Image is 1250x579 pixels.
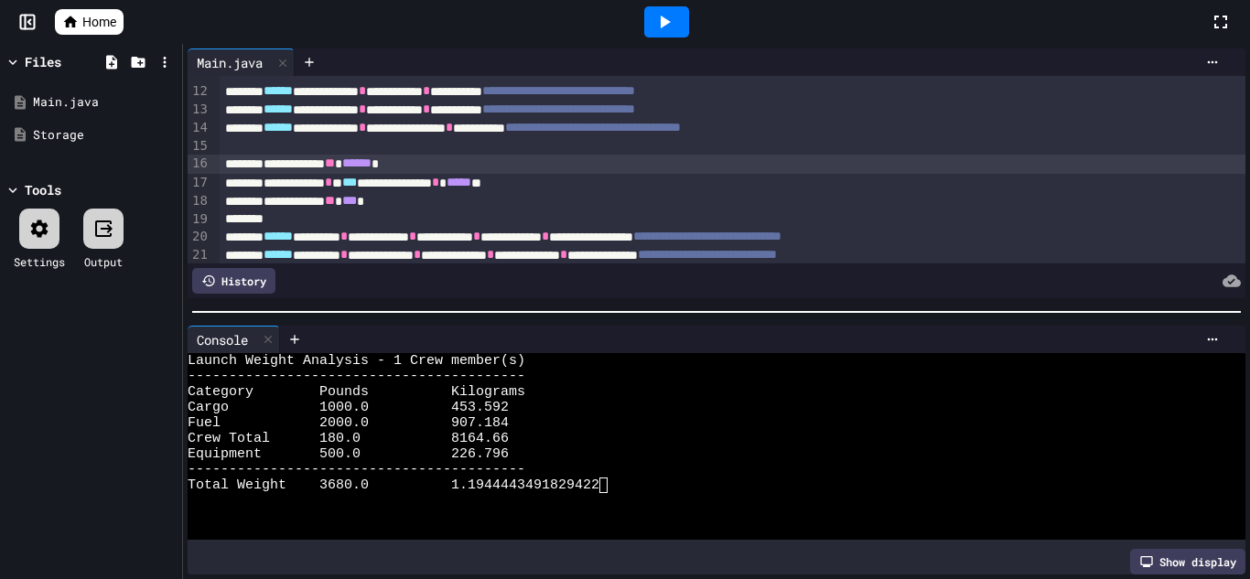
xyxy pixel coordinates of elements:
[188,462,525,477] span: -----------------------------------------
[188,477,599,493] span: Total Weight 3680.0 1.1944443491829422
[188,353,525,369] span: Launch Weight Analysis - 1 Crew member(s)
[25,52,61,71] div: Files
[188,400,509,415] span: Cargo 1000.0 453.592
[188,415,509,431] span: Fuel 2000.0 907.184
[188,210,210,229] div: 19
[14,253,65,270] div: Settings
[188,48,295,76] div: Main.java
[188,431,509,446] span: Crew Total 180.0 8164.66
[192,268,275,294] div: History
[188,192,210,210] div: 18
[188,384,525,400] span: Category Pounds Kilograms
[188,330,257,349] div: Console
[84,253,123,270] div: Output
[1130,549,1245,574] div: Show display
[188,246,210,264] div: 21
[188,174,210,192] div: 17
[82,13,116,31] span: Home
[188,228,210,246] div: 20
[188,137,210,155] div: 15
[188,326,280,353] div: Console
[33,126,176,145] div: Storage
[188,155,210,173] div: 16
[33,93,176,112] div: Main.java
[188,82,210,101] div: 12
[188,53,272,72] div: Main.java
[25,180,61,199] div: Tools
[188,119,210,137] div: 14
[188,446,509,462] span: Equipment 500.0 226.796
[188,101,210,119] div: 13
[55,9,124,35] a: Home
[188,369,525,384] span: -----------------------------------------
